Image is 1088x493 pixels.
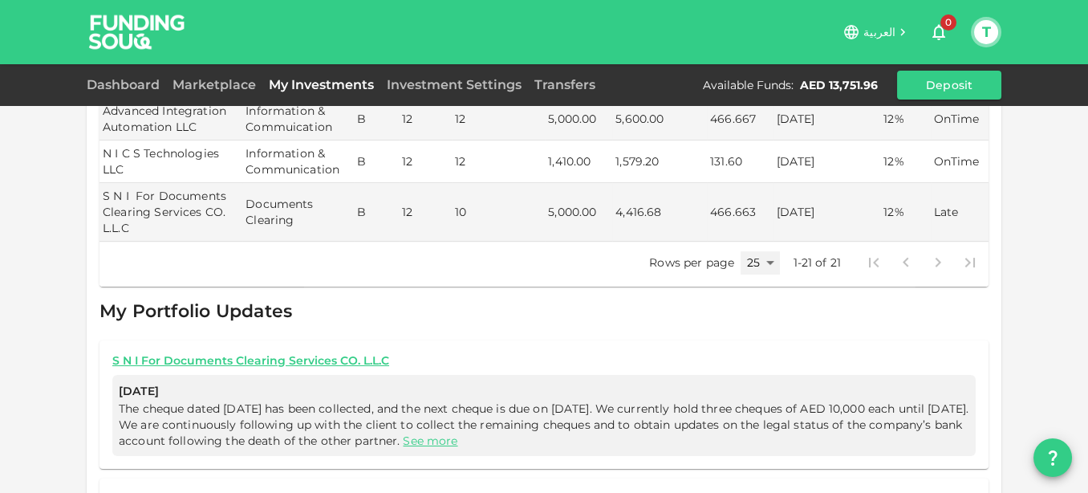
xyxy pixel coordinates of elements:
[399,141,452,183] td: 12
[452,98,546,141] td: 12
[166,77,262,92] a: Marketplace
[923,16,955,48] button: 0
[242,183,354,242] td: Documents Clearing
[112,353,976,369] a: S N I For Documents Clearing Services CO. L.L.C
[880,141,930,183] td: 12%
[242,98,354,141] td: Information & Commuication
[452,141,546,183] td: 12
[800,77,878,93] div: AED 13,751.96
[773,141,881,183] td: [DATE]
[380,77,528,92] a: Investment Settings
[931,98,989,141] td: OnTime
[354,141,399,183] td: B
[99,183,242,242] td: S N I For Documents Clearing Services CO. L.L.C
[931,183,989,242] td: Late
[354,98,399,141] td: B
[354,183,399,242] td: B
[99,98,242,141] td: Advanced Integration Automation LLC
[703,77,794,93] div: Available Funds :
[119,401,968,448] span: The cheque dated [DATE] has been collected, and the next cheque is due on [DATE]. We currently ho...
[773,183,881,242] td: [DATE]
[773,98,881,141] td: [DATE]
[119,381,969,401] span: [DATE]
[545,141,612,183] td: 1,410.00
[545,98,612,141] td: 5,000.00
[403,434,457,448] a: See more
[99,300,292,322] span: My Portfolio Updates
[87,77,166,92] a: Dashboard
[974,20,998,44] button: T
[528,77,602,92] a: Transfers
[1033,438,1072,477] button: question
[741,251,779,275] div: 25
[707,183,773,242] td: 466.663
[612,183,707,242] td: 4,416.68
[880,183,930,242] td: 12%
[242,141,354,183] td: Information & Communication
[612,98,707,141] td: 5,600.00
[452,183,546,242] td: 10
[707,98,773,141] td: 466.667
[880,98,930,141] td: 12%
[99,141,242,183] td: N I C S Technologies LLC
[399,98,452,141] td: 12
[863,25,895,39] span: العربية
[707,141,773,183] td: 131.60
[931,141,989,183] td: OnTime
[545,183,612,242] td: 5,000.00
[612,141,707,183] td: 1,579.20
[649,255,734,271] p: Rows per page
[262,77,380,92] a: My Investments
[794,255,842,271] p: 1-21 of 21
[897,71,1001,100] button: Deposit
[940,14,956,31] span: 0
[399,183,452,242] td: 12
